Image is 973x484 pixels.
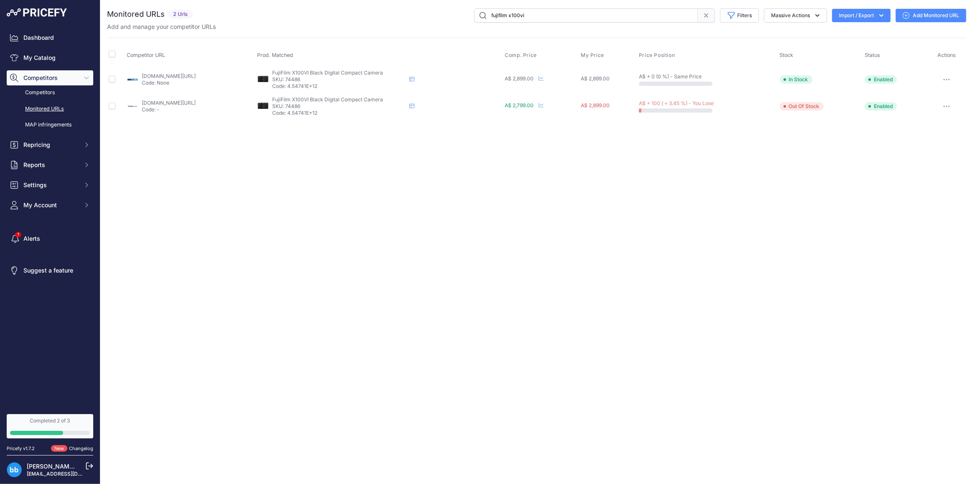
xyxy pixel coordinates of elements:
span: 2 Urls [168,10,193,19]
p: SKU: 74486 [272,76,406,83]
span: Reports [23,161,78,169]
span: Comp. Price [505,52,537,59]
a: My Catalog [7,50,93,65]
img: Pricefy Logo [7,8,67,17]
span: Status [865,52,880,58]
p: Code: 4.54741E+12 [272,83,406,90]
span: FujiFilm X100VI Black Digital Compact Camera [272,96,383,103]
button: Repricing [7,137,93,152]
span: A$ 2,899.00 [505,75,534,82]
span: A$ + 0 (0 %) - Same Price [639,73,702,80]
div: Pricefy v1.7.2 [7,445,35,452]
span: Prod. Matched [257,52,293,58]
span: Repricing [23,141,78,149]
span: Competitors [23,74,78,82]
a: Competitors [7,85,93,100]
button: Settings [7,178,93,193]
a: Changelog [69,445,93,451]
a: Suggest a feature [7,263,93,278]
a: Monitored URLs [7,102,93,116]
button: Comp. Price [505,52,539,59]
p: Code: 4.54741E+12 [272,110,406,116]
button: Import / Export [832,9,891,22]
button: My Account [7,198,93,213]
span: My Price [581,52,604,59]
div: Completed 2 of 3 [10,417,90,424]
a: Dashboard [7,30,93,45]
span: A$ + 100 ( + 3.45 %) - You Lose [639,100,714,106]
button: Reports [7,157,93,172]
nav: Sidebar [7,30,93,404]
span: A$ 2,899.00 [581,102,610,108]
a: [DOMAIN_NAME][URL] [142,100,196,106]
input: Search [474,8,698,23]
span: New [51,445,67,452]
span: Settings [23,181,78,189]
span: FujiFilm X100VI Black Digital Compact Camera [272,70,383,76]
p: Code: - [142,106,196,113]
h2: Monitored URLs [107,8,165,20]
p: Add and manage your competitor URLs [107,23,216,31]
a: Alerts [7,231,93,246]
a: [EMAIL_ADDRESS][DOMAIN_NAME] [27,471,114,477]
span: Stock [780,52,794,58]
span: In Stock [780,75,812,84]
p: Code: None [142,80,196,86]
span: My Account [23,201,78,209]
button: My Price [581,52,606,59]
span: A$ 2,899.00 [581,75,610,82]
a: [PERSON_NAME] [PERSON_NAME] [27,463,125,470]
a: Completed 2 of 3 [7,414,93,438]
span: Competitor URL [127,52,165,58]
span: Enabled [865,75,897,84]
span: Out Of Stock [780,102,824,111]
button: Price Position [639,52,677,59]
a: Add Monitored URL [896,9,966,22]
button: Filters [720,8,759,23]
span: Price Position [639,52,675,59]
button: Competitors [7,70,93,85]
span: A$ 2,799.00 [505,102,534,108]
span: Enabled [865,102,897,111]
span: Actions [937,52,956,58]
p: SKU: 74486 [272,103,406,110]
a: MAP infringements [7,118,93,132]
button: Massive Actions [764,8,827,23]
a: [DOMAIN_NAME][URL] [142,73,196,79]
